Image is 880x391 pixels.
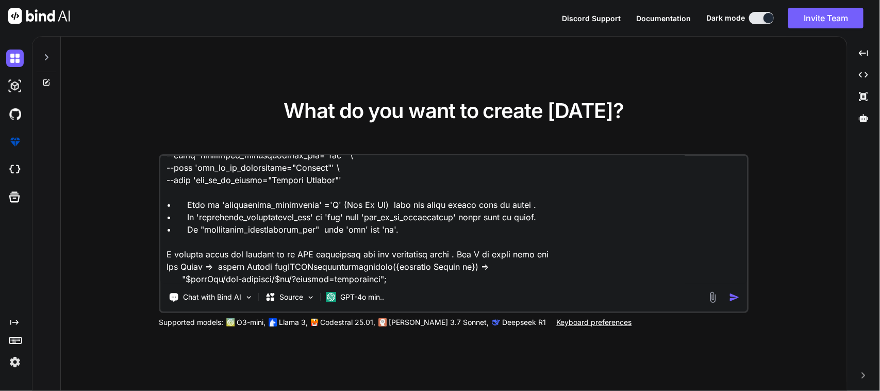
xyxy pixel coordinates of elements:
p: Supported models: [159,317,224,328]
img: GPT-4 [227,318,235,327]
p: Deepseek R1 [503,317,546,328]
img: icon [729,292,740,303]
button: Documentation [636,13,691,24]
img: attachment [707,291,719,303]
p: O3-mini, [237,317,266,328]
span: Documentation [636,14,691,23]
p: Source [280,292,304,302]
span: Discord Support [562,14,621,23]
img: darkChat [6,50,24,67]
p: [PERSON_NAME] 3.7 Sonnet, [389,317,489,328]
img: claude [379,318,387,327]
img: GPT-4o mini [326,292,337,302]
img: premium [6,133,24,151]
img: settings [6,353,24,371]
img: Pick Models [307,293,316,302]
img: Bind AI [8,8,70,24]
img: Pick Tools [245,293,254,302]
span: Dark mode [706,13,745,23]
p: GPT-4o min.. [341,292,385,302]
p: Codestral 25.01, [321,317,376,328]
img: cloudideIcon [6,161,24,178]
button: Discord Support [562,13,621,24]
textarea: Lore I dolo si ametconse a elit SED do ei temporincid utlabore etdolo ma al enimadm veniamq. Nost... [161,156,747,284]
span: What do you want to create [DATE]? [284,98,624,123]
button: Invite Team [788,8,864,28]
p: Keyboard preferences [557,317,632,328]
p: Llama 3, [279,317,308,328]
img: claude [492,318,501,327]
p: Chat with Bind AI [184,292,242,302]
img: githubDark [6,105,24,123]
img: Mistral-AI [311,319,319,326]
img: Llama2 [269,318,277,327]
img: darkAi-studio [6,77,24,95]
